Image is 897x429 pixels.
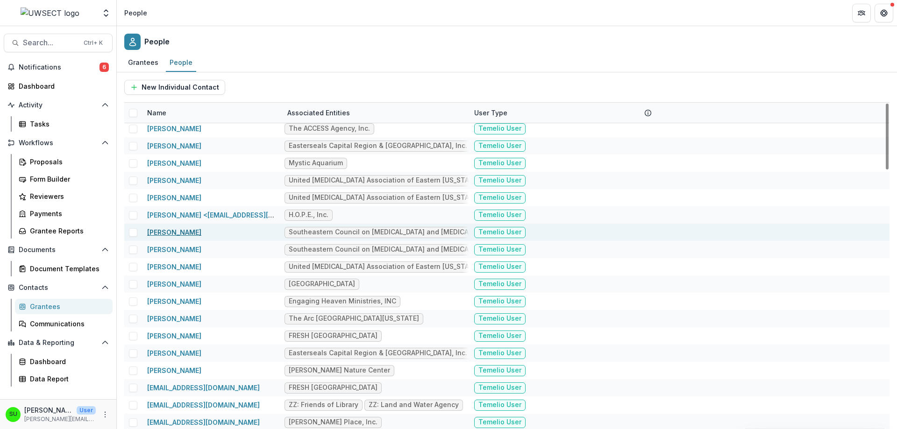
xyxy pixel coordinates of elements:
a: Reviewers [15,189,113,204]
div: Associated Entities [282,108,356,118]
div: [GEOGRAPHIC_DATA] [289,280,355,288]
div: Dashboard [19,81,105,91]
div: Name [142,108,172,118]
a: People [166,54,196,72]
div: Associated Entities [282,103,469,123]
button: Open Documents [4,242,113,257]
a: Document Templates [15,261,113,276]
button: Notifications6 [4,60,113,75]
div: ZZ: Land and Water Agency [369,401,459,409]
a: [PERSON_NAME] <[EMAIL_ADDRESS][DOMAIN_NAME]> [147,211,324,219]
a: [PERSON_NAME] [147,280,201,288]
a: [PERSON_NAME] [147,125,201,133]
button: Open entity switcher [100,4,113,22]
div: United [MEDICAL_DATA] Association of Eastern [US_STATE] Inc. [289,176,493,184]
span: Temelio User [474,382,526,394]
a: Grantees [15,299,113,314]
p: User [77,406,96,415]
div: Mystic Aquarium [289,159,343,167]
a: [PERSON_NAME] [147,194,201,202]
div: Grantee Reports [30,226,105,236]
div: FRESH [GEOGRAPHIC_DATA] [289,384,377,392]
a: [PERSON_NAME] [147,159,201,167]
div: The ACCESS Agency, Inc. [289,125,370,133]
a: Grantees [124,54,162,72]
div: [PERSON_NAME] Place, Inc. [289,418,377,426]
a: [PERSON_NAME] [147,332,201,340]
a: [PERSON_NAME] [147,246,201,253]
div: Scott Umbel [9,411,17,417]
button: Open Activity [4,98,113,113]
span: Notifications [19,63,100,71]
h2: People [144,37,170,46]
a: Dashboard [15,354,113,369]
div: United [MEDICAL_DATA] Association of Eastern [US_STATE] Inc. [289,263,493,271]
span: Workflows [19,139,98,147]
div: Document Templates [30,264,105,274]
span: Temelio User [474,313,526,324]
div: United [MEDICAL_DATA] Association of Eastern [US_STATE] Inc. [289,194,493,202]
a: Communications [15,316,113,331]
span: Activity [19,101,98,109]
span: Temelio User [474,296,526,307]
div: The Arc [GEOGRAPHIC_DATA][US_STATE] [289,315,419,323]
a: [EMAIL_ADDRESS][DOMAIN_NAME] [147,384,260,392]
div: Proposals [30,157,105,167]
button: Partners [852,4,871,22]
div: Tasks [30,119,105,129]
button: Open Workflows [4,135,113,150]
a: Form Builder [15,171,113,187]
a: [PERSON_NAME] [147,366,201,374]
span: Temelio User [474,244,526,255]
nav: breadcrumb [121,6,151,20]
div: FRESH [GEOGRAPHIC_DATA] [289,332,377,340]
a: [PERSON_NAME] [147,263,201,271]
a: [PERSON_NAME] [147,315,201,323]
span: Contacts [19,284,98,292]
a: [PERSON_NAME] [147,142,201,150]
span: Temelio User [474,331,526,342]
div: User Type [469,108,513,118]
a: [EMAIL_ADDRESS][DOMAIN_NAME] [147,418,260,426]
button: New Individual Contact [124,80,225,95]
button: Search... [4,34,113,52]
div: People [124,8,147,18]
div: Ctrl + K [82,38,105,48]
button: Open Contacts [4,280,113,295]
a: Tasks [15,116,113,132]
span: Temelio User [474,175,526,186]
div: Southeastern Council on [MEDICAL_DATA] and [MEDICAL_DATA], Inc. [289,246,509,253]
a: Payments [15,206,113,221]
div: [PERSON_NAME] Nature Center [289,366,390,374]
div: Grantees [30,302,105,311]
div: Payments [30,209,105,218]
span: Temelio User [474,417,526,428]
div: Southeastern Council on [MEDICAL_DATA] and [MEDICAL_DATA], Inc. [289,228,509,236]
span: Temelio User [474,279,526,290]
div: Communications [30,319,105,329]
button: Open Data & Reporting [4,335,113,350]
span: Temelio User [474,210,526,221]
div: Easterseals Capital Region & [GEOGRAPHIC_DATA], Inc. [289,142,467,150]
a: [EMAIL_ADDRESS][DOMAIN_NAME] [147,401,260,409]
div: H.O.P.E., Inc. [289,211,328,219]
p: [PERSON_NAME] [24,405,73,415]
span: Temelio User [474,158,526,169]
div: User Type [469,103,655,123]
button: Get Help [875,4,893,22]
div: Reviewers [30,191,105,201]
div: Engaging Heaven Ministries, INC [289,297,396,305]
span: Temelio User [474,365,526,376]
span: Temelio User [474,192,526,204]
div: Data Report [30,374,105,384]
div: Dashboard [30,357,105,366]
a: Dashboard [4,78,113,94]
a: [PERSON_NAME] [147,228,201,236]
span: 6 [100,63,109,72]
span: Search... [23,38,78,47]
div: ZZ: Friends of Library [289,401,358,409]
span: Documents [19,246,98,254]
a: Data Report [15,371,113,387]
